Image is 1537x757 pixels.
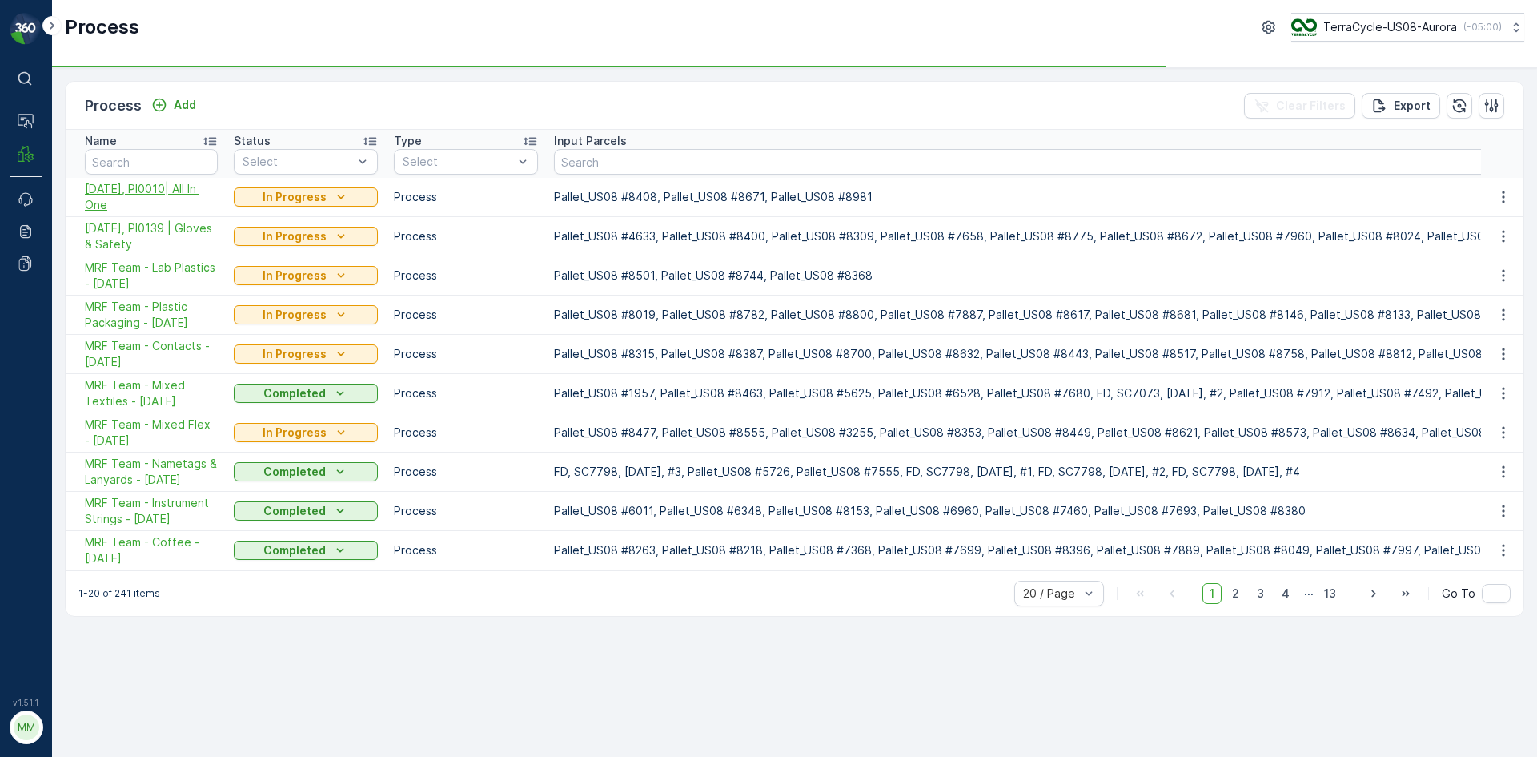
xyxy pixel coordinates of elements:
button: In Progress [234,227,378,246]
img: logo [10,13,42,45]
img: image_ci7OI47.png [1291,18,1317,36]
p: Process [394,189,538,205]
p: In Progress [263,228,327,244]
p: Process [65,14,139,40]
button: Completed [234,462,378,481]
a: MRF Team - Nametags & Lanyards - 09/19/25 [85,456,218,488]
span: MRF Team - Mixed Flex - [DATE] [85,417,218,449]
button: Completed [234,501,378,521]
p: Process [394,228,538,244]
a: MRF Team - Lab Plastics - 09/25/2025 [85,260,218,292]
a: MRF Team - Mixed Flex - 09/22/2025 [85,417,218,449]
a: MRF Team - Mixed Textiles - 09/22/2025 [85,377,218,409]
p: 1-20 of 241 items [78,587,160,600]
p: Completed [263,542,326,558]
span: MRF Team - Plastic Packaging - [DATE] [85,299,218,331]
p: In Progress [263,268,327,284]
p: Process [394,385,538,401]
span: Go To [1442,586,1475,602]
a: MRF Team - Plastic Packaging - 09/25/2025 [85,299,218,331]
span: MRF Team - Coffee - [DATE] [85,534,218,566]
span: MRF Team - Contacts - [DATE] [85,338,218,370]
button: In Progress [234,266,378,285]
p: In Progress [263,307,327,323]
button: Completed [234,541,378,560]
span: 4 [1274,583,1297,604]
p: Process [394,268,538,284]
span: MRF Team - Nametags & Lanyards - [DATE] [85,456,218,488]
span: 13 [1317,583,1343,604]
span: [DATE], PI0139 | Gloves & Safety [85,220,218,252]
p: Select [403,154,513,170]
div: MM [14,715,39,740]
p: In Progress [263,189,327,205]
p: Process [394,503,538,519]
p: TerraCycle-US08-Aurora [1323,19,1457,35]
a: 10/02/25, PI0010| All In One [85,181,218,213]
p: Process [394,425,538,441]
p: In Progress [263,346,327,362]
p: Name [85,133,117,149]
p: ( -05:00 ) [1463,21,1502,34]
span: MRF Team - Mixed Textiles - [DATE] [85,377,218,409]
button: MM [10,711,42,744]
button: Export [1362,93,1440,119]
button: In Progress [234,187,378,207]
p: Status [234,133,271,149]
span: MRF Team - Instrument Strings - [DATE] [85,495,218,527]
p: Process [394,542,538,558]
p: Input Parcels [554,133,627,149]
p: Export [1394,98,1431,114]
button: In Progress [234,344,378,364]
span: MRF Team - Lab Plastics - [DATE] [85,260,218,292]
p: ... [1304,583,1314,604]
button: In Progress [234,305,378,324]
a: MRF Team - Instrument Strings - 09/17/25 [85,495,218,527]
span: 1 [1202,583,1222,604]
button: Add [145,95,203,115]
p: Type [394,133,422,149]
span: 2 [1225,583,1246,604]
p: Process [394,346,538,362]
button: Clear Filters [1244,93,1355,119]
p: Completed [263,503,326,519]
p: Process [394,307,538,323]
button: Completed [234,384,378,403]
p: Add [174,97,196,113]
a: 09/29/25, PI0139 | Gloves & Safety [85,220,218,252]
p: Select [243,154,353,170]
p: In Progress [263,425,327,441]
span: 3 [1250,583,1271,604]
p: Completed [263,464,326,480]
button: In Progress [234,423,378,442]
p: Process [394,464,538,480]
span: [DATE], PI0010| All In One [85,181,218,213]
input: Search [85,149,218,175]
p: Completed [263,385,326,401]
button: TerraCycle-US08-Aurora(-05:00) [1291,13,1524,42]
a: MRF Team - Contacts - 09/23/2025 [85,338,218,370]
span: v 1.51.1 [10,698,42,707]
p: Clear Filters [1276,98,1346,114]
a: MRF Team - Coffee - 09/17/25 [85,534,218,566]
p: Process [85,95,142,117]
